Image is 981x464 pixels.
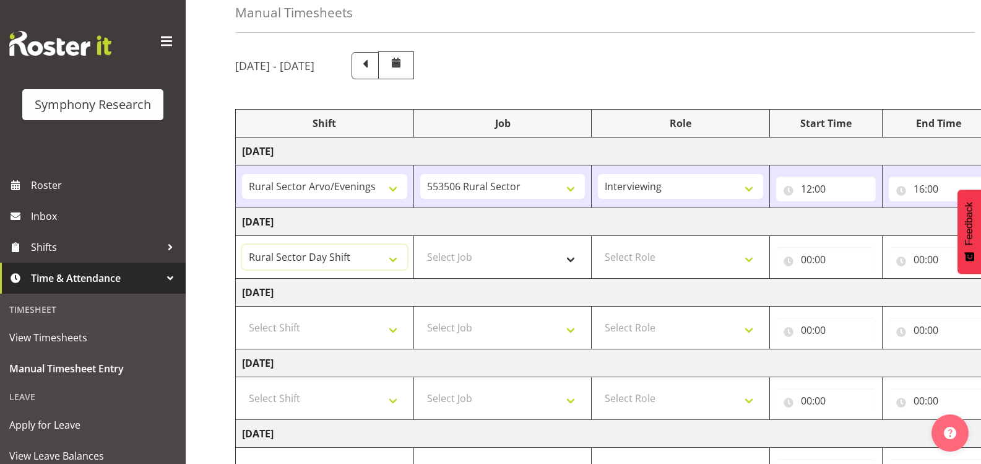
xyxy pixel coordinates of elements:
[35,95,151,114] div: Symphony Research
[776,388,876,413] input: Click to select...
[776,247,876,272] input: Click to select...
[9,328,176,347] span: View Timesheets
[235,59,314,72] h5: [DATE] - [DATE]
[957,190,981,274] button: Feedback - Show survey
[9,416,176,434] span: Apply for Leave
[242,116,407,131] div: Shift
[598,116,763,131] div: Role
[9,31,111,56] img: Rosterit website logo
[776,116,876,131] div: Start Time
[3,322,183,353] a: View Timesheets
[944,427,956,439] img: help-xxl-2.png
[964,202,975,245] span: Feedback
[3,297,183,322] div: Timesheet
[31,238,161,256] span: Shifts
[776,177,876,201] input: Click to select...
[235,6,353,20] h4: Manual Timesheets
[31,207,179,225] span: Inbox
[31,176,179,195] span: Roster
[31,269,161,287] span: Time & Attendance
[3,409,183,440] a: Apply for Leave
[9,359,176,378] span: Manual Timesheet Entry
[3,384,183,409] div: Leave
[776,318,876,343] input: Click to select...
[420,116,586,131] div: Job
[3,353,183,384] a: Manual Timesheet Entry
